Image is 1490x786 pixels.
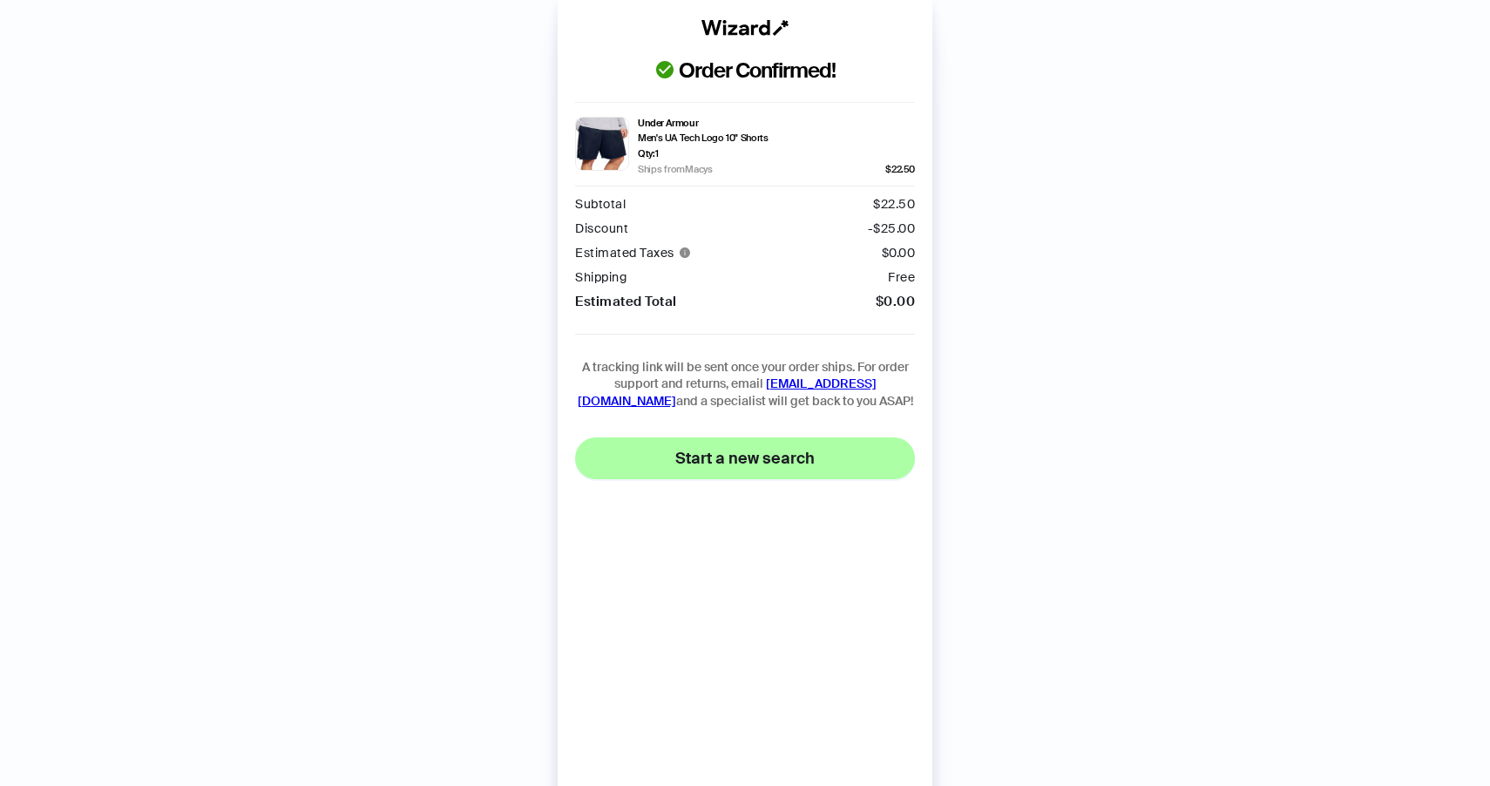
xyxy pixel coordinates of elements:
[873,198,915,212] div: $ 22.50
[638,162,713,176] span: Ships from Macys
[680,247,690,258] span: info-circle
[868,222,916,236] div: -$ 25.00
[575,198,626,212] div: Subtotal
[575,437,915,479] button: Start a new search
[876,295,916,309] div: $0.00
[638,117,698,130] span: Under Armour
[638,132,769,145] span: Men's UA Tech Logo 10" Shorts
[654,56,836,88] span: Order Confirmed!
[575,295,677,309] div: Estimated Total
[575,271,626,285] div: Shipping
[575,334,915,410] div: A tracking link will be sent once your order ships. For order support and returns, email and a sp...
[638,147,658,160] span: Qty: 1
[885,163,915,176] span: $22.50
[675,448,815,469] span: Start a new search
[888,271,915,285] div: Free
[575,117,629,171] img: 15604937_fpx.tif
[575,222,628,236] div: Discount
[578,376,877,409] a: [EMAIL_ADDRESS][DOMAIN_NAME]
[575,247,696,261] div: Estimated Taxes
[882,247,916,261] div: $ 0.00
